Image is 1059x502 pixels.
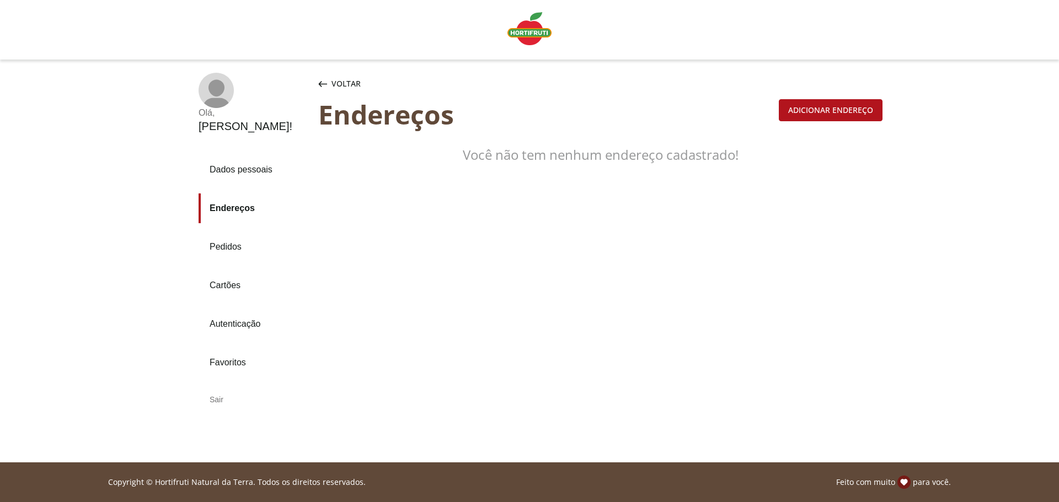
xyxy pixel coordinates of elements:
[108,477,366,488] p: Copyright © Hortifruti Natural da Terra. Todos os direitos reservados.
[779,103,882,115] a: Adicionar endereço
[836,476,951,489] p: Feito com muito para você.
[199,232,309,262] a: Pedidos
[199,386,309,413] div: Sair
[503,8,556,52] a: Logo
[779,99,882,121] button: Adicionar endereço
[779,100,882,121] div: Adicionar endereço
[199,155,309,185] a: Dados pessoais
[331,78,361,89] span: Voltar
[897,476,911,489] img: amor
[199,120,292,133] div: [PERSON_NAME] !
[463,145,739,164] span: Você não tem nenhum endereço cadastrado!
[318,99,774,129] div: Endereços
[199,108,292,118] div: Olá ,
[199,271,309,300] a: Cartões
[507,12,552,45] img: Logo
[316,73,363,95] button: Voltar
[4,476,1055,489] div: Linha de sessão
[199,309,309,339] a: Autenticação
[199,193,309,223] a: Endereços
[199,348,309,377] a: Favoritos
